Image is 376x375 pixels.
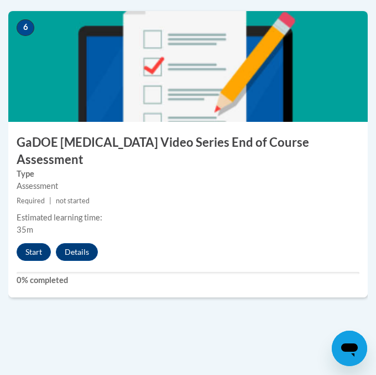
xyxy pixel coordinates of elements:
label: 0% completed [17,274,359,286]
span: 35m [17,225,33,234]
h3: GaDOE [MEDICAL_DATA] Video Series End of Course Assessment [8,134,368,168]
iframe: Button to launch messaging window [332,331,367,366]
span: | [49,197,51,205]
img: Course Image [8,11,368,122]
button: Start [17,243,51,261]
div: Assessment [17,180,359,192]
button: Details [56,243,98,261]
div: Estimated learning time: [17,212,359,224]
span: Required [17,197,45,205]
span: not started [56,197,90,205]
label: Type [17,168,359,180]
span: 6 [17,19,34,36]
